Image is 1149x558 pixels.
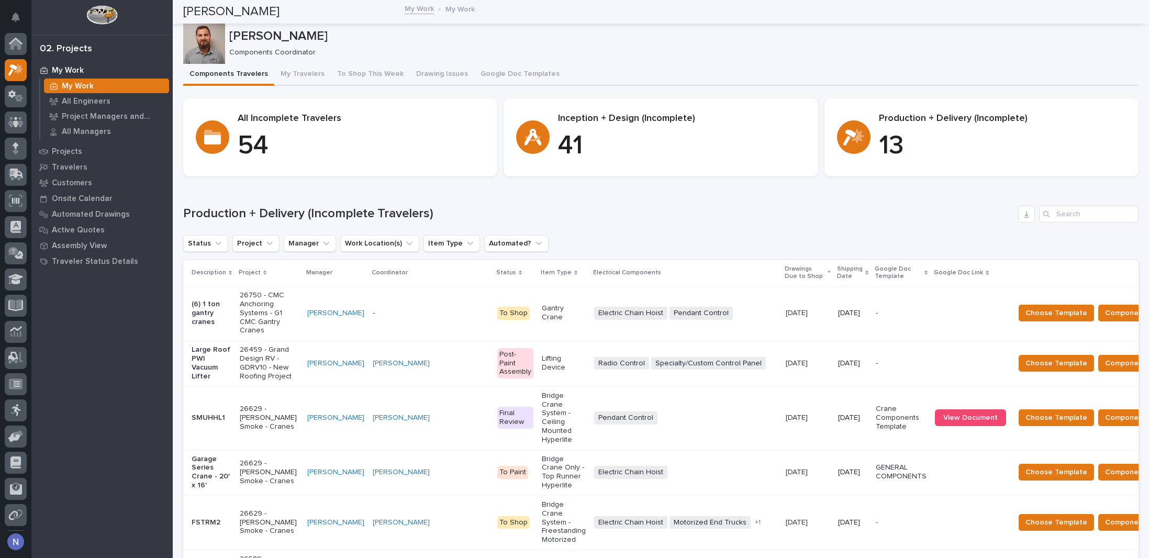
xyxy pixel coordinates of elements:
[837,263,863,283] p: Shipping Date
[786,411,810,422] p: [DATE]
[238,113,485,125] p: All Incomplete Travelers
[373,468,430,477] a: [PERSON_NAME]
[229,48,1130,57] p: Components Coordinator
[31,206,173,222] a: Automated Drawings
[594,411,657,425] span: Pendant Control
[484,235,549,252] button: Automated?
[373,359,430,368] a: [PERSON_NAME]
[31,143,173,159] a: Projects
[192,267,226,278] p: Description
[875,263,922,283] p: Google Doc Template
[31,191,173,206] a: Onsite Calendar
[62,112,165,121] p: Project Managers and Engineers
[755,519,761,526] span: + 1
[238,130,485,162] p: 54
[1025,466,1087,478] span: Choose Template
[31,238,173,253] a: Assembly View
[876,518,927,527] p: -
[52,178,92,188] p: Customers
[86,5,117,25] img: Workspace Logo
[372,267,408,278] p: Coordinator
[1039,206,1139,222] div: Search
[542,500,586,544] p: Bridge Crane System - Freestanding Motorized
[240,459,299,485] p: 26629 - [PERSON_NAME] Smoke - Cranes
[240,405,299,431] p: 26629 - [PERSON_NAME] Smoke - Cranes
[232,235,280,252] button: Project
[558,130,805,162] p: 41
[445,3,475,14] p: My Work
[558,113,805,125] p: Inception + Design (Incomplete)
[52,241,107,251] p: Assembly View
[1019,305,1094,321] button: Choose Template
[31,62,173,78] a: My Work
[1019,514,1094,531] button: Choose Template
[496,267,516,278] p: Status
[307,309,364,318] a: [PERSON_NAME]
[40,109,173,124] a: Project Managers and Engineers
[542,455,586,490] p: Bridge Crane Only - Top Runner Hyperlite
[541,267,572,278] p: Item Type
[52,163,87,172] p: Travelers
[838,468,867,477] p: [DATE]
[229,29,1134,44] p: [PERSON_NAME]
[670,516,751,529] span: Motorized End Trucks
[1019,464,1094,481] button: Choose Template
[876,309,927,318] p: -
[670,307,733,320] span: Pendant Control
[497,307,530,320] div: To Shop
[373,309,489,318] p: -
[52,66,84,75] p: My Work
[1025,516,1087,529] span: Choose Template
[31,222,173,238] a: Active Quotes
[373,414,430,422] a: [PERSON_NAME]
[405,2,434,14] a: My Work
[542,304,586,322] p: Gantry Crane
[876,359,927,368] p: -
[192,455,231,490] p: Garage Series Crane - 20' x 16'
[594,516,667,529] span: Electric Chain Hoist
[786,516,810,527] p: [DATE]
[183,206,1014,221] h1: Production + Delivery (Incomplete Travelers)
[838,414,867,422] p: [DATE]
[594,466,667,479] span: Electric Chain Hoist
[423,235,480,252] button: Item Type
[31,159,173,175] a: Travelers
[62,97,110,106] p: All Engineers
[542,392,586,444] p: Bridge Crane System - Ceiling Mounted Hyperlite
[943,414,998,421] span: View Document
[594,307,667,320] span: Electric Chain Hoist
[786,307,810,318] p: [DATE]
[240,291,299,335] p: 26750 - CMC Anchoring Systems - G1 CMC Gantry Cranes
[497,348,533,378] div: Post-Paint Assembly
[40,94,173,108] a: All Engineers
[1019,409,1094,426] button: Choose Template
[307,414,364,422] a: [PERSON_NAME]
[192,300,231,326] p: (6) 1 ton gantry cranes
[240,345,299,381] p: 26459 - Grand Design RV - GDRV10 - New Roofing Project
[239,267,261,278] p: Project
[876,405,927,431] p: Crane Components Template
[5,531,27,553] button: users-avatar
[183,64,274,86] button: Components Travelers
[1025,411,1087,424] span: Choose Template
[306,267,332,278] p: Manager
[542,354,586,372] p: Lifting Device
[284,235,336,252] button: Manager
[40,79,173,93] a: My Work
[52,210,130,219] p: Automated Drawings
[52,147,82,157] p: Projects
[838,359,867,368] p: [DATE]
[192,518,231,527] p: FSTRM2
[934,267,983,278] p: Google Doc Link
[31,175,173,191] a: Customers
[497,516,530,529] div: To Shop
[879,130,1126,162] p: 13
[786,466,810,477] p: [DATE]
[240,509,299,535] p: 26629 - [PERSON_NAME] Smoke - Cranes
[5,6,27,28] button: Notifications
[62,127,111,137] p: All Managers
[183,235,228,252] button: Status
[1025,357,1087,370] span: Choose Template
[594,357,649,370] span: Radio Control
[307,468,364,477] a: [PERSON_NAME]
